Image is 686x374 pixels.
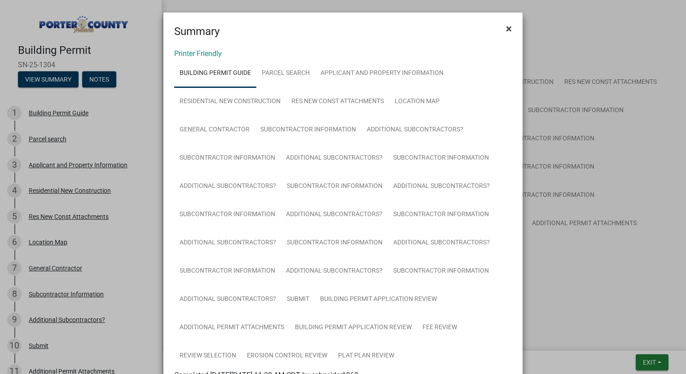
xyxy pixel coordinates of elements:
[174,342,242,370] a: Review Selection
[388,257,494,286] a: Subcontractor Information
[417,313,462,342] a: Fee Review
[388,200,494,229] a: Subcontractor Information
[315,59,449,88] a: Applicant and Property Information
[388,172,495,201] a: Additional Subcontractors?
[388,144,494,173] a: Subcontractor Information
[281,172,388,201] a: Subcontractor Information
[315,285,442,314] a: Building Permit Application Review
[174,87,286,116] a: Residential New Construction
[174,144,281,173] a: Subcontractor Information
[174,116,255,144] a: General Contractor
[361,116,469,144] a: Additional Subcontractors?
[256,59,315,88] a: Parcel search
[281,200,388,229] a: Additional Subcontractors?
[389,87,445,116] a: Location Map
[333,342,400,370] a: Plat Plan Review
[290,313,417,342] a: Building Permit Application Review
[242,342,333,370] a: Erosion Control Review
[174,49,222,58] a: Printer Friendly
[174,59,256,88] a: Building Permit Guide
[286,87,389,116] a: Res New Const Attachments
[174,285,281,314] a: Additional Subcontractors?
[174,200,281,229] a: Subcontractor Information
[174,172,281,201] a: Additional Subcontractors?
[281,144,388,173] a: Additional Subcontractors?
[506,22,512,35] span: ×
[174,313,290,342] a: Additional Permit Attachments
[174,23,220,39] h4: Summary
[255,116,361,144] a: Subcontractor Information
[281,229,388,257] a: Subcontractor Information
[499,16,519,41] button: Close
[281,257,388,286] a: Additional Subcontractors?
[388,229,495,257] a: Additional Subcontractors?
[281,285,315,314] a: Submit
[174,229,281,257] a: Additional Subcontractors?
[174,257,281,286] a: Subcontractor Information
